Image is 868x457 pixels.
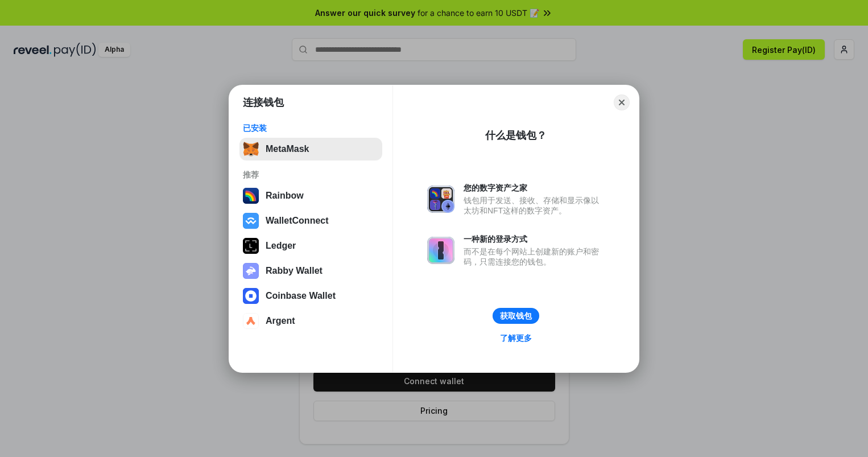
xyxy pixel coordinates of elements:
button: Rabby Wallet [239,260,382,282]
div: 已安装 [243,123,379,133]
button: Close [614,94,630,110]
img: svg+xml,%3Csvg%20width%3D%2228%22%20height%3D%2228%22%20viewBox%3D%220%200%2028%2028%22%20fill%3D... [243,288,259,304]
button: 获取钱包 [493,308,539,324]
div: 获取钱包 [500,311,532,321]
div: 钱包用于发送、接收、存储和显示像以太坊和NFT这样的数字资产。 [464,195,605,216]
div: 什么是钱包？ [485,129,547,142]
img: svg+xml,%3Csvg%20width%3D%2228%22%20height%3D%2228%22%20viewBox%3D%220%200%2028%2028%22%20fill%3D... [243,313,259,329]
button: Rainbow [239,184,382,207]
div: 一种新的登录方式 [464,234,605,244]
img: svg+xml,%3Csvg%20xmlns%3D%22http%3A%2F%2Fwww.w3.org%2F2000%2Fsvg%22%20width%3D%2228%22%20height%3... [243,238,259,254]
img: svg+xml,%3Csvg%20xmlns%3D%22http%3A%2F%2Fwww.w3.org%2F2000%2Fsvg%22%20fill%3D%22none%22%20viewBox... [243,263,259,279]
img: svg+xml,%3Csvg%20width%3D%2228%22%20height%3D%2228%22%20viewBox%3D%220%200%2028%2028%22%20fill%3D... [243,213,259,229]
img: svg+xml,%3Csvg%20fill%3D%22none%22%20height%3D%2233%22%20viewBox%3D%220%200%2035%2033%22%20width%... [243,141,259,157]
button: WalletConnect [239,209,382,232]
div: 了解更多 [500,333,532,343]
div: 您的数字资产之家 [464,183,605,193]
img: svg+xml,%3Csvg%20width%3D%22120%22%20height%3D%22120%22%20viewBox%3D%220%200%20120%20120%22%20fil... [243,188,259,204]
div: Rainbow [266,191,304,201]
div: WalletConnect [266,216,329,226]
h1: 连接钱包 [243,96,284,109]
div: Rabby Wallet [266,266,323,276]
div: Ledger [266,241,296,251]
img: svg+xml,%3Csvg%20xmlns%3D%22http%3A%2F%2Fwww.w3.org%2F2000%2Fsvg%22%20fill%3D%22none%22%20viewBox... [427,186,454,213]
div: Coinbase Wallet [266,291,336,301]
button: Coinbase Wallet [239,285,382,307]
button: MetaMask [239,138,382,160]
button: Ledger [239,234,382,257]
div: 而不是在每个网站上创建新的账户和密码，只需连接您的钱包。 [464,246,605,267]
div: 推荐 [243,170,379,180]
div: Argent [266,316,295,326]
a: 了解更多 [493,331,539,345]
div: MetaMask [266,144,309,154]
img: svg+xml,%3Csvg%20xmlns%3D%22http%3A%2F%2Fwww.w3.org%2F2000%2Fsvg%22%20fill%3D%22none%22%20viewBox... [427,237,454,264]
button: Argent [239,310,382,332]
